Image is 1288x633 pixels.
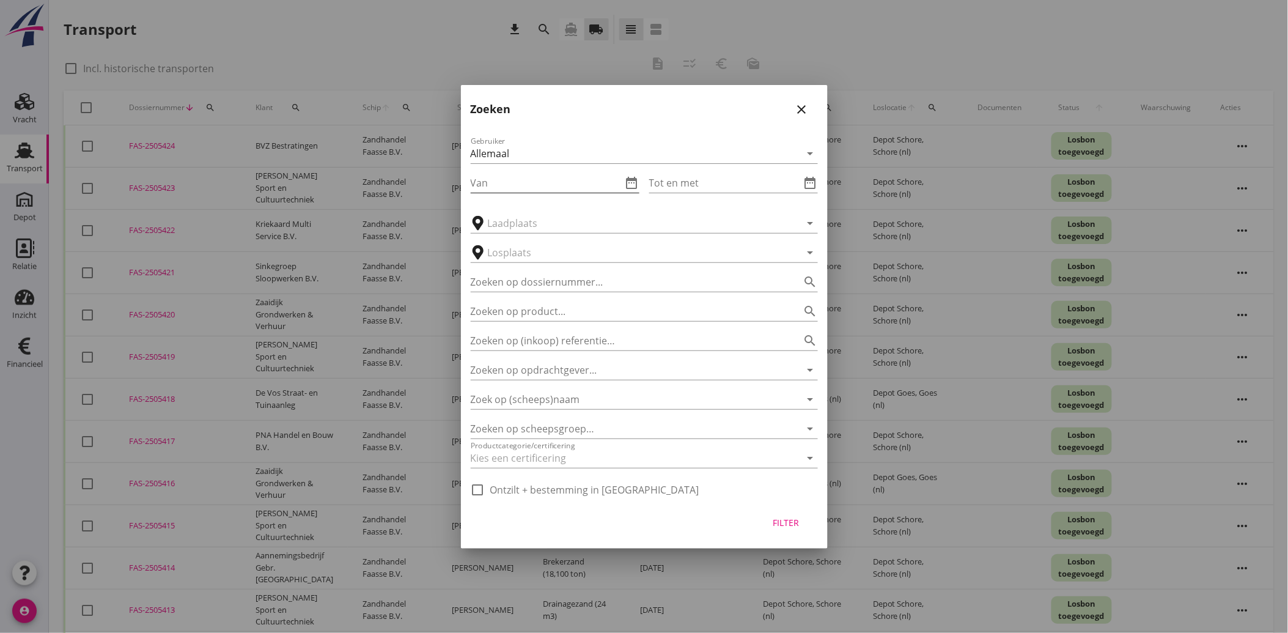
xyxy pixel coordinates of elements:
[803,146,818,161] i: arrow_drop_down
[803,304,818,319] i: search
[471,272,784,292] input: Zoeken op dossiernummer...
[471,302,784,321] input: Zoeken op product...
[803,421,818,436] i: arrow_drop_down
[490,484,699,496] label: Ontzilt + bestemming in [GEOGRAPHIC_DATA]
[803,176,818,190] i: date_range
[759,512,813,534] button: Filter
[803,245,818,260] i: arrow_drop_down
[471,360,784,380] input: Zoeken op opdrachtgever...
[471,148,510,159] div: Allemaal
[803,392,818,407] i: arrow_drop_down
[488,213,784,233] input: Laadplaats
[795,102,809,117] i: close
[803,363,818,377] i: arrow_drop_down
[471,331,784,350] input: Zoeken op (inkoop) referentie…
[625,176,639,190] i: date_range
[769,516,803,529] div: Filter
[803,451,818,465] i: arrow_drop_down
[803,333,818,348] i: search
[471,173,622,193] input: Van
[649,173,801,193] input: Tot en met
[803,216,818,231] i: arrow_drop_down
[471,390,784,409] input: Zoek op (scheeps)naam
[471,101,511,117] h2: Zoeken
[488,243,784,262] input: Losplaats
[803,275,818,289] i: search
